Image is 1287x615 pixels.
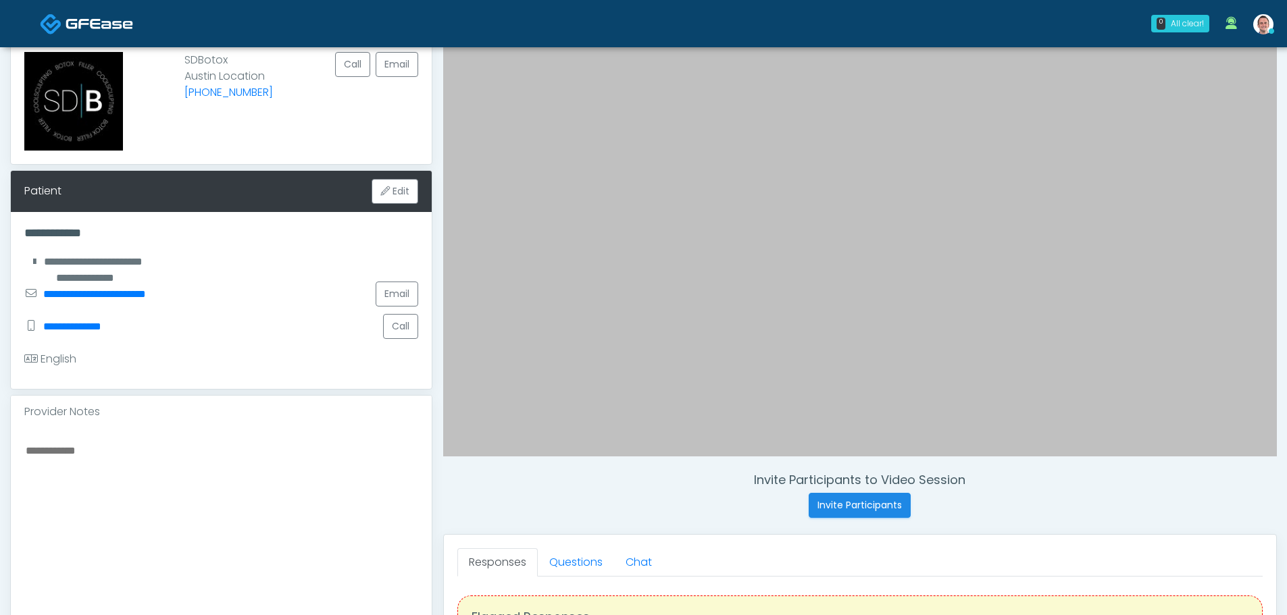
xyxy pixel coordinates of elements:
a: Email [376,52,418,77]
div: 0 [1157,18,1165,30]
button: Edit [372,179,418,204]
button: Invite Participants [809,493,911,518]
div: Patient [24,183,61,199]
button: Call [335,52,370,77]
a: Responses [457,548,538,577]
a: Docovia [40,1,133,45]
h4: Invite Participants to Video Session [443,473,1277,487]
a: Email [376,282,418,306]
a: Chat [614,548,663,577]
img: Docovia [66,17,133,30]
img: Docovia [40,13,62,35]
button: Call [383,314,418,339]
div: Provider Notes [11,396,432,428]
a: 0 All clear! [1143,9,1217,38]
div: English [24,351,76,367]
div: All clear! [1171,18,1204,30]
img: Trevor Hazen [1253,14,1273,34]
button: Open LiveChat chat widget [11,5,51,46]
img: Provider image [24,52,123,151]
a: [PHONE_NUMBER] [184,84,273,100]
p: SDBotox Austin Location [184,52,273,140]
a: Questions [538,548,614,577]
